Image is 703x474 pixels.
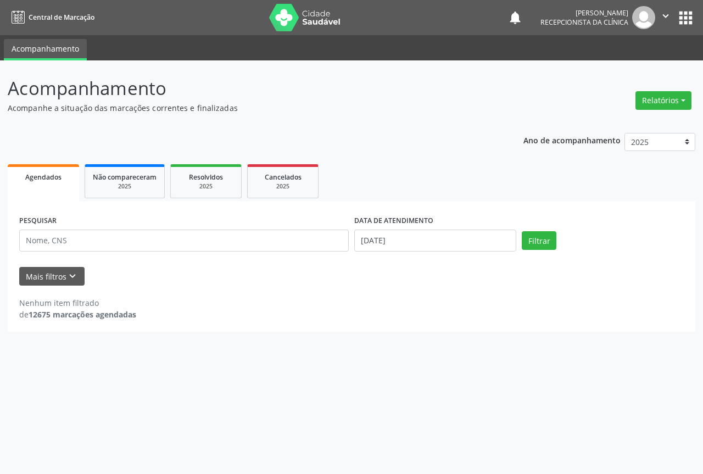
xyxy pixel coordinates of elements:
label: PESQUISAR [19,213,57,230]
button: Mais filtroskeyboard_arrow_down [19,267,85,286]
button: Filtrar [522,231,556,250]
span: Central de Marcação [29,13,94,22]
div: de [19,309,136,320]
button: notifications [507,10,523,25]
img: img [632,6,655,29]
button: apps [676,8,695,27]
strong: 12675 marcações agendadas [29,309,136,320]
span: Não compareceram [93,172,157,182]
span: Recepcionista da clínica [540,18,628,27]
span: Agendados [25,172,62,182]
a: Acompanhamento [4,39,87,60]
button:  [655,6,676,29]
p: Acompanhamento [8,75,489,102]
p: Acompanhe a situação das marcações correntes e finalizadas [8,102,489,114]
a: Central de Marcação [8,8,94,26]
label: DATA DE ATENDIMENTO [354,213,433,230]
span: Resolvidos [189,172,223,182]
div: Nenhum item filtrado [19,297,136,309]
span: Cancelados [265,172,302,182]
div: 2025 [178,182,233,191]
input: Selecione um intervalo [354,230,516,252]
div: 2025 [93,182,157,191]
p: Ano de acompanhamento [523,133,621,147]
div: [PERSON_NAME] [540,8,628,18]
button: Relatórios [635,91,691,110]
i:  [660,10,672,22]
input: Nome, CNS [19,230,349,252]
div: 2025 [255,182,310,191]
i: keyboard_arrow_down [66,270,79,282]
